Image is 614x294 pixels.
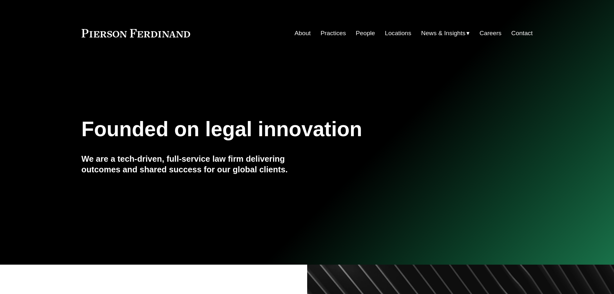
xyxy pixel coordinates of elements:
a: Contact [511,27,532,39]
a: About [295,27,311,39]
a: folder dropdown [421,27,470,39]
a: People [356,27,375,39]
span: News & Insights [421,28,466,39]
h1: Founded on legal innovation [82,117,458,141]
a: Locations [385,27,411,39]
a: Practices [320,27,346,39]
h4: We are a tech-driven, full-service law firm delivering outcomes and shared success for our global... [82,154,307,175]
a: Careers [480,27,502,39]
